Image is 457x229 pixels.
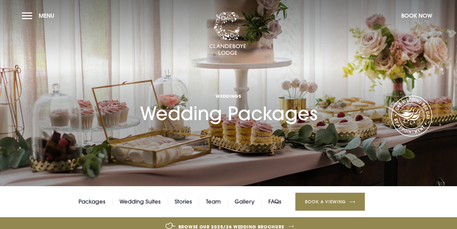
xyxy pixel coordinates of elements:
[235,197,254,206] a: Gallery
[268,197,281,206] a: FAQs
[39,12,54,19] span: Menu
[295,193,365,211] a: Book a Viewing
[175,197,192,206] a: Stories
[209,12,246,56] img: Clandeboye Lodge
[22,9,57,22] button: Menu
[140,93,317,99] span: Weddings
[140,65,317,125] h1: Wedding Packages
[78,197,105,206] a: Packages
[398,9,435,22] button: Book Now
[206,197,221,206] a: Team
[119,197,161,206] a: Wedding Suites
